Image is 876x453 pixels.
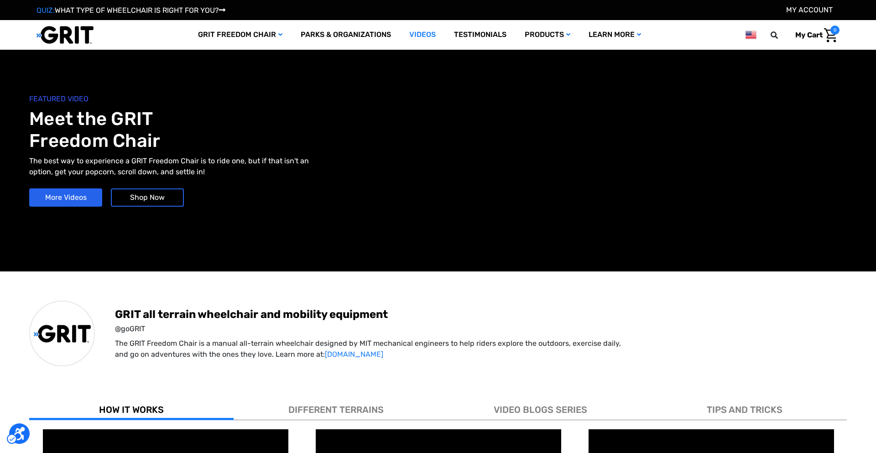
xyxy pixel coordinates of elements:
a: Learn More [579,20,650,50]
span: My Cart [795,31,823,39]
input: Search [775,26,788,45]
span: TIPS AND TRICKS [707,404,782,415]
span: GRIT all terrain wheelchair and mobility equipment [115,307,847,322]
span: HOW IT WORKS [99,404,164,415]
span: QUIZ: [36,6,55,15]
nav: Header Menu [108,20,731,50]
a: GRIT Freedom Chair [189,20,292,50]
img: us.png [746,29,756,41]
a: Shop Now [111,188,184,207]
h1: Meet the GRIT Freedom Chair [29,108,438,152]
span: Phone Number [153,37,202,46]
a: More Videos [29,188,102,207]
p: The best way to experience a GRIT Freedom Chair is to ride one, but if that isn't an option, get ... [29,156,315,177]
a: Products [516,20,579,50]
nav: Header Menu [771,26,839,45]
span: FEATURED VIDEO [29,94,438,104]
a: Account [786,5,833,14]
img: GRIT All-Terrain Wheelchair and Mobility Equipment [34,324,91,343]
span: 0 [830,26,839,35]
img: Cart [824,28,837,42]
span: DIFFERENT TERRAINS [288,404,384,415]
iframe: Youtube Iframe [443,79,842,239]
a: [DOMAIN_NAME] [325,350,383,359]
a: Parks & Organizations [292,20,400,50]
span: @goGRIT [115,323,847,334]
p: The GRIT Freedom Chair is a manual all-terrain wheelchair designed by MIT mechanical engineers to... [115,338,627,360]
a: Cart with 0 items [788,26,839,45]
a: Testimonials [445,20,516,50]
img: GRIT All-Terrain Wheelchair and Mobility Equipment [36,26,94,44]
a: QUIZ:WHAT TYPE OF WHEELCHAIR IS RIGHT FOR YOU? [36,6,225,15]
a: Videos [400,20,445,50]
span: VIDEO BLOGS SERIES [494,404,587,415]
